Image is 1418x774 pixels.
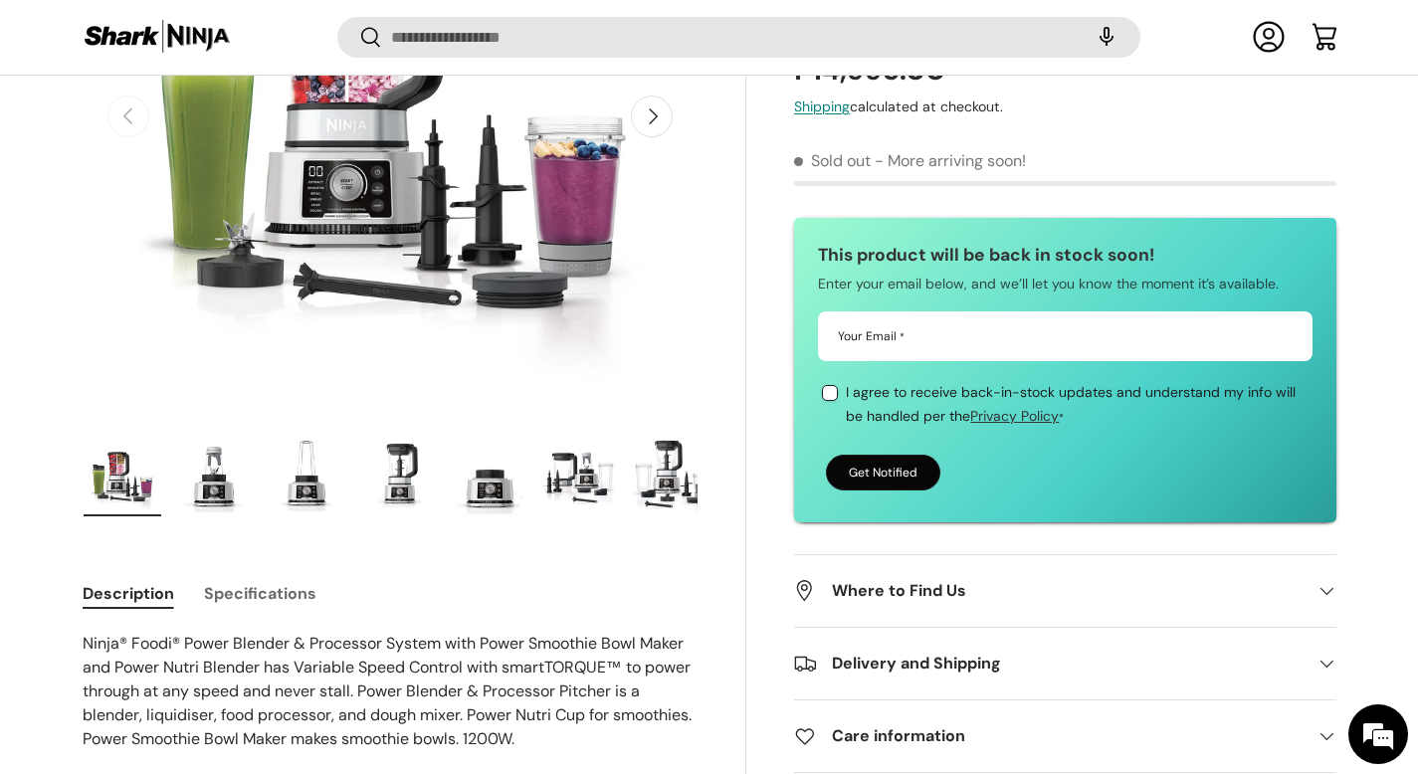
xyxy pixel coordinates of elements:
[204,571,316,616] button: Specifications
[794,151,871,172] span: Sold out
[794,53,950,90] strong: ₱14,995.00
[794,556,1335,628] summary: Where to Find Us
[1075,16,1138,60] speech-search-button: Search by voice
[846,384,1296,426] span: I agree to receive back-in-stock updates and understand my info will be handled per the
[875,151,1026,172] p: - More arriving soon!
[794,97,850,115] a: Shipping
[794,580,1304,604] h2: Where to Find Us
[794,725,1304,749] h2: Care information
[175,437,253,516] img: Ninja Foodi Power Blender And Processor System (CB350PH)
[267,437,344,516] img: Ninja Foodi Power Blender And Processor System (CB350PH)
[83,18,232,57] img: Shark Ninja Philippines
[970,408,1059,426] a: Privacy Policy
[450,437,527,516] img: Ninja Foodi Power Blender And Processor System (CB350PH)
[541,437,619,516] img: Ninja Foodi Power Blender And Processor System (CB350PH)
[818,274,1312,297] p: Enter your email below, and we’ll let you know the moment it’s available.
[358,437,436,516] img: Ninja Foodi Power Blender And Processor System (CB350PH)
[826,456,940,491] button: Get Notified
[794,653,1304,677] h2: Delivery and Shipping
[794,97,1335,117] div: calculated at checkout.
[794,629,1335,700] summary: Delivery and Shipping
[794,701,1335,773] summary: Care information
[83,632,699,751] p: Ninja® Foodi® Power Blender & Processor System with Power Smoothie Bowl Maker and Power Nutri Ble...
[633,437,710,516] img: Ninja Foodi Power Blender And Processor System (CB350PH)
[84,437,161,516] img: ninja-foodi-power-blender-and-processor-system-full-view-with-sample-contents-sharkninja-philippines
[83,571,174,616] button: Description
[818,243,1312,269] h3: This product will be back in stock soon!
